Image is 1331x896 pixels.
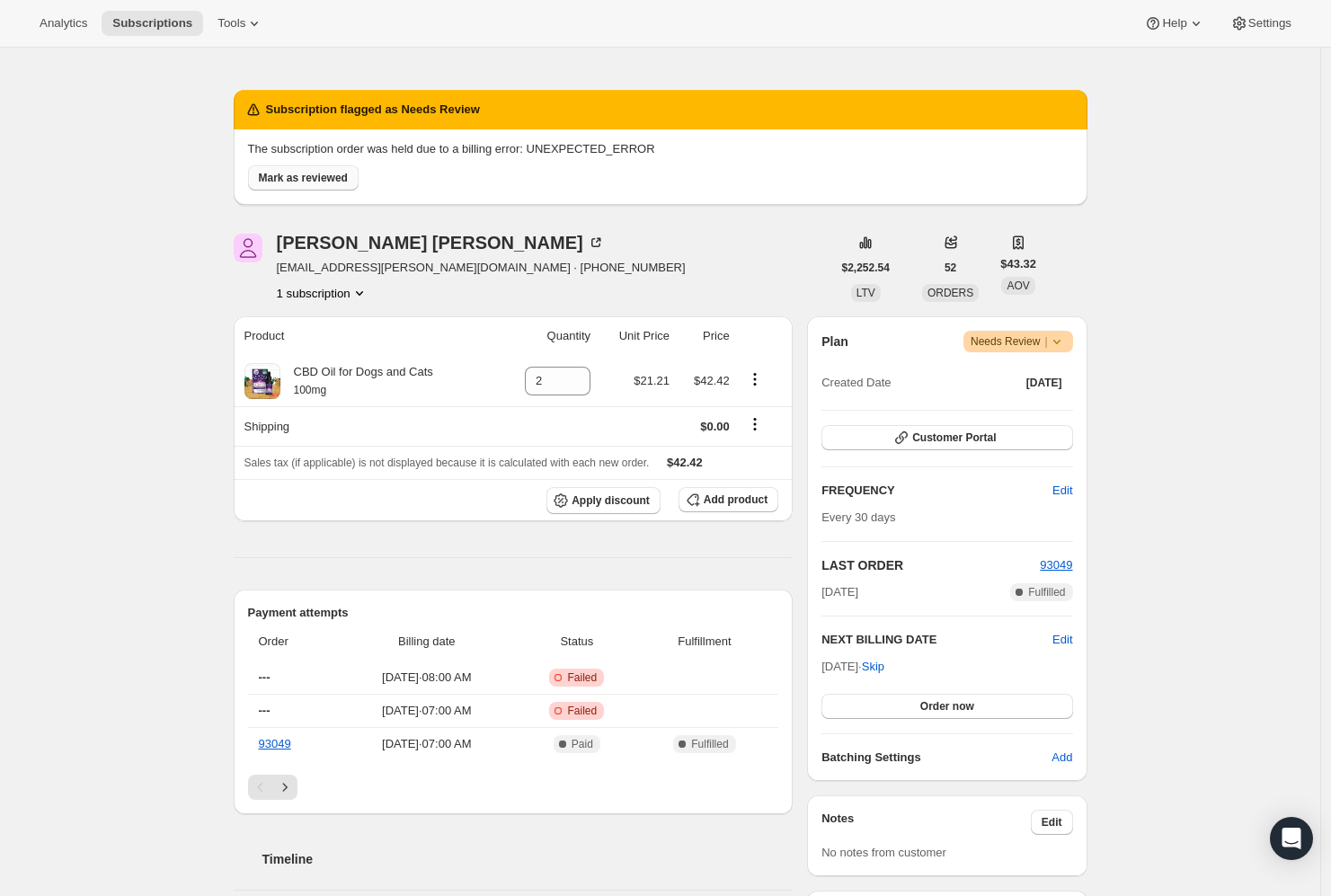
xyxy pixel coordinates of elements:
button: Order now [821,694,1072,719]
button: Edit [1031,810,1073,835]
button: Analytics [29,11,98,36]
button: Mark as reviewed [248,165,359,191]
button: Customer Portal [821,425,1072,450]
button: Subscriptions [102,11,203,36]
button: Shipping actions [741,414,769,434]
span: Sales tax (if applicable) is not displayed because it is calculated with each new order. [244,457,650,469]
span: Fulfilled [1028,585,1065,599]
span: [DATE] · 07:00 AM [342,735,512,753]
h2: Timeline [262,850,794,868]
div: [PERSON_NAME] [PERSON_NAME] [277,234,605,252]
button: Help [1133,11,1215,36]
button: 52 [934,255,967,280]
span: [DATE] · [821,660,884,673]
span: Status [523,633,631,651]
a: 93049 [1040,558,1072,572]
h2: FREQUENCY [821,482,1052,500]
span: [DATE] · 07:00 AM [342,702,512,720]
span: Created Date [821,374,891,392]
span: Paid [572,737,593,751]
div: Open Intercom Messenger [1270,817,1313,860]
span: Edit [1052,482,1072,500]
span: Help [1162,16,1186,31]
th: Price [675,316,735,356]
span: $42.42 [694,374,730,387]
span: Customer Portal [912,430,996,445]
th: Order [248,622,336,661]
span: --- [259,704,271,717]
button: Apply discount [546,487,661,514]
span: Add [1051,749,1072,767]
th: Product [234,316,498,356]
button: Edit [1052,631,1072,649]
span: 52 [945,261,956,275]
p: The subscription order was held due to a billing error: UNEXPECTED_ERROR [248,140,1073,158]
span: $42.42 [667,456,703,469]
span: Apply discount [572,493,650,508]
span: Karen Zinke [234,234,262,262]
button: Product actions [741,369,769,389]
span: Edit [1042,815,1062,829]
h2: LAST ORDER [821,556,1040,574]
span: [DATE] [821,583,858,601]
th: Unit Price [596,316,675,356]
span: Order now [920,699,974,714]
small: 100mg [294,384,327,396]
span: Failed [567,704,597,718]
th: Quantity [498,316,596,356]
span: $2,252.54 [842,261,890,275]
span: Fulfilled [691,737,728,751]
span: Failed [567,670,597,685]
button: Edit [1042,476,1083,505]
nav: Pagination [248,775,779,800]
button: Add product [679,487,778,512]
button: 93049 [1040,556,1072,574]
h2: Payment attempts [248,604,779,622]
span: $43.32 [1000,255,1036,273]
h2: Subscription flagged as Needs Review [266,101,480,119]
button: Tools [207,11,274,36]
button: [DATE] [1016,370,1073,395]
span: LTV [856,287,875,299]
span: [DATE] [1026,376,1062,390]
span: Mark as reviewed [259,171,348,185]
h3: Notes [821,810,1031,835]
h6: Batching Settings [821,749,1051,767]
span: | [1044,334,1047,349]
a: 93049 [259,737,291,750]
span: Every 30 days [821,510,895,524]
span: Needs Review [971,333,1066,350]
span: AOV [1007,279,1029,292]
span: Analytics [40,16,87,31]
span: [DATE] · 08:00 AM [342,669,512,687]
span: $0.00 [700,420,730,433]
span: Skip [862,658,884,676]
span: No notes from customer [821,846,946,859]
span: --- [259,670,271,684]
span: Tools [217,16,245,31]
span: ORDERS [927,287,973,299]
button: $2,252.54 [831,255,901,280]
span: [EMAIL_ADDRESS][PERSON_NAME][DOMAIN_NAME] · [PHONE_NUMBER] [277,259,686,277]
button: Product actions [277,284,368,302]
span: $21.21 [634,374,670,387]
span: Subscriptions [112,16,192,31]
img: product img [244,363,280,399]
button: Settings [1220,11,1302,36]
button: Next [272,775,297,800]
div: CBD Oil for Dogs and Cats [280,363,433,399]
h2: Plan [821,333,848,350]
span: Add product [704,492,768,507]
span: Fulfillment [642,633,768,651]
span: Billing date [342,633,512,651]
button: Skip [851,652,895,681]
h2: NEXT BILLING DATE [821,631,1052,649]
button: Add [1041,743,1083,772]
th: Shipping [234,406,498,446]
span: Settings [1248,16,1291,31]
